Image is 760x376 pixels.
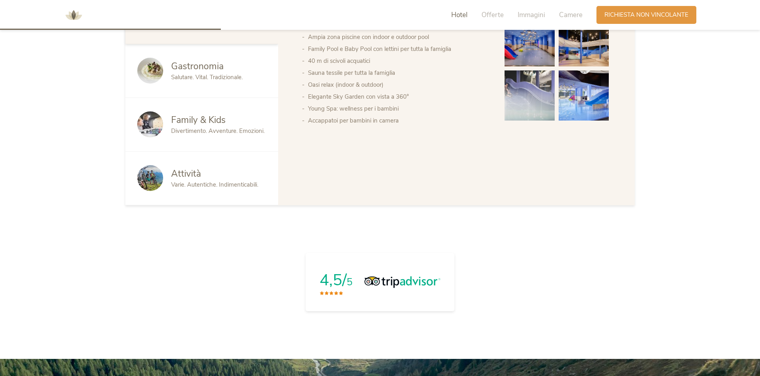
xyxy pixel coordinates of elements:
[308,79,489,91] li: Oasi relax (indoor & outdoor)
[308,67,489,79] li: Sauna tessile per tutta la famiglia
[559,10,583,19] span: Camere
[171,60,224,72] span: Gastronomia
[364,276,440,288] img: Tripadvisor
[171,73,243,81] span: Salutare. Vital. Tradizionale.
[308,91,489,103] li: Elegante Sky Garden con vista a 360°
[347,275,353,289] span: 5
[308,55,489,67] li: 40 m di scivoli acquatici
[481,10,504,19] span: Offerte
[171,168,201,180] span: Attività
[171,114,226,126] span: Family & Kids
[308,31,489,43] li: Ampia zona piscine con indoor e outdoor pool
[308,103,489,115] li: Young Spa: wellness per i bambini
[518,10,545,19] span: Immagini
[308,115,489,127] li: Accappatoi per bambini in camera
[171,127,265,135] span: Divertimento. Avventure. Emozioni.
[62,3,86,27] img: AMONTI & LUNARIS Wellnessresort
[308,43,489,55] li: Family Pool e Baby Pool con lettini per tutta la famiglia
[451,10,468,19] span: Hotel
[171,181,258,189] span: Varie. Autentiche. Indimenticabili.
[306,253,454,311] a: 4,5/5Tripadvisor
[320,269,347,291] span: 4,5/
[62,12,86,18] a: AMONTI & LUNARIS Wellnessresort
[604,11,688,19] span: Richiesta non vincolante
